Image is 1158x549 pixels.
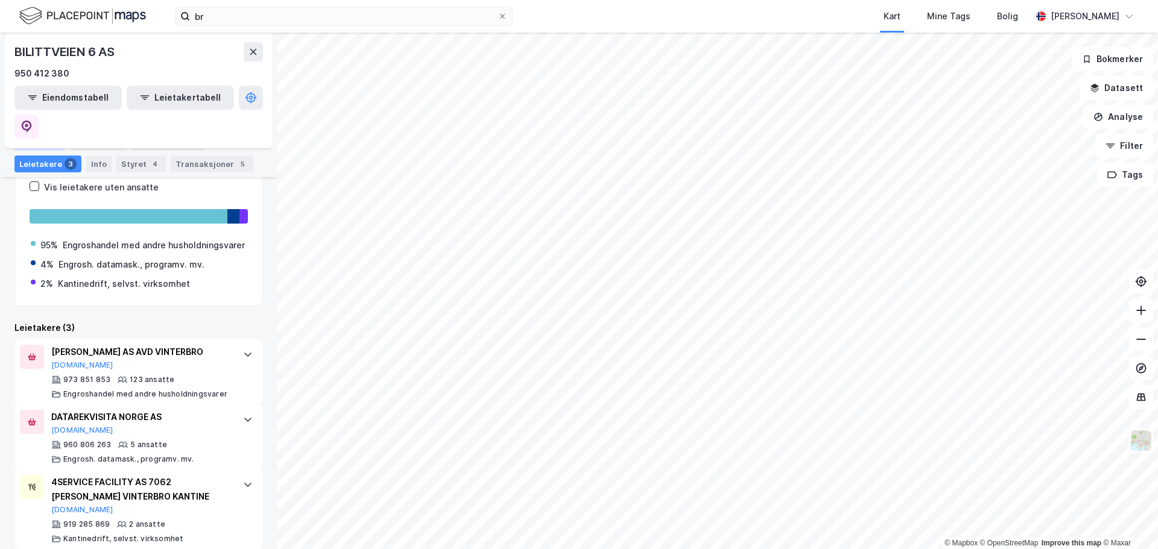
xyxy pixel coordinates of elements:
[51,505,113,515] button: [DOMAIN_NAME]
[51,410,231,424] div: DATAREKVISITA NORGE AS
[927,9,970,24] div: Mine Tags
[51,360,113,370] button: [DOMAIN_NAME]
[944,539,978,547] a: Mapbox
[51,475,231,504] div: 4SERVICE FACILITY AS 7062 [PERSON_NAME] VINTERBRO KANTINE
[1097,163,1153,187] button: Tags
[1130,429,1153,452] img: Z
[171,155,253,172] div: Transaksjoner
[190,7,498,25] input: Søk på adresse, matrikkel, gårdeiere, leietakere eller personer
[1098,491,1158,549] iframe: Chat Widget
[1051,9,1119,24] div: [PERSON_NAME]
[14,66,69,81] div: 950 412 380
[59,257,204,272] div: Engrosh. datamask., programv. mv.
[1072,47,1153,71] button: Bokmerker
[1095,134,1153,158] button: Filter
[63,454,194,464] div: Engrosh. datamask., programv. mv.
[58,277,190,291] div: Kantinedrift, selvst. virksomhet
[40,277,53,291] div: 2%
[14,321,263,335] div: Leietakere (3)
[980,539,1039,547] a: OpenStreetMap
[997,9,1018,24] div: Bolig
[40,238,58,253] div: 95%
[884,9,900,24] div: Kart
[129,519,165,529] div: 2 ansatte
[19,5,146,27] img: logo.f888ab2527a4732fd821a326f86c7f29.svg
[86,155,112,172] div: Info
[14,155,81,172] div: Leietakere
[1098,491,1158,549] div: Kontrollprogram for chat
[149,158,161,170] div: 4
[14,42,117,61] div: BILITTVEIEN 6 AS
[14,86,122,110] button: Eiendomstabell
[130,375,174,384] div: 123 ansatte
[130,440,167,450] div: 5 ansatte
[1042,539,1101,547] a: Improve this map
[65,158,77,170] div: 3
[127,86,234,110] button: Leietakertabell
[51,425,113,435] button: [DOMAIN_NAME]
[1083,105,1153,129] button: Analyse
[63,375,110,384] div: 973 851 853
[63,389,227,399] div: Engroshandel med andre husholdningsvarer
[51,345,231,359] div: [PERSON_NAME] AS AVD VINTERBRO
[63,519,110,529] div: 919 285 869
[63,238,245,253] div: Engroshandel med andre husholdningsvarer
[44,180,159,195] div: Vis leietakere uten ansatte
[236,158,248,170] div: 5
[63,440,111,450] div: 960 806 263
[40,257,54,272] div: 4%
[1080,76,1153,100] button: Datasett
[63,534,183,544] div: Kantinedrift, selvst. virksomhet
[116,155,166,172] div: Styret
